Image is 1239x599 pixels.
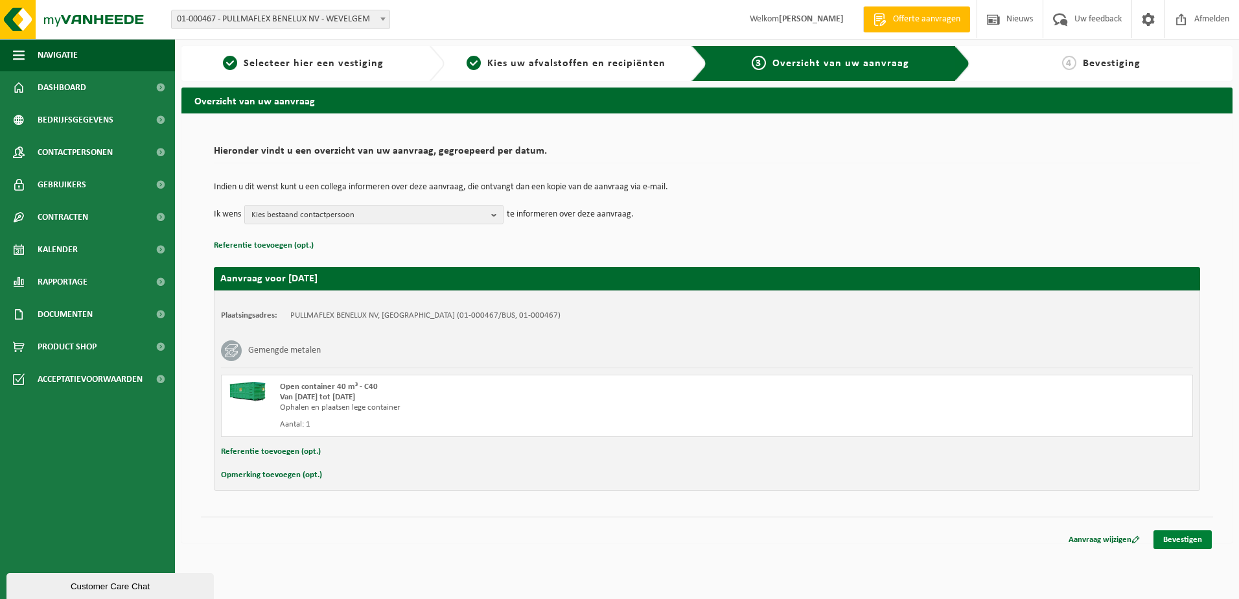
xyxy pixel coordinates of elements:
span: Bevestiging [1083,58,1141,69]
span: Product Shop [38,331,97,363]
span: Bedrijfsgegevens [38,104,113,136]
button: Kies bestaand contactpersoon [244,205,504,224]
span: Navigatie [38,39,78,71]
img: HK-XC-40-GN-00.png [228,382,267,401]
strong: Aanvraag voor [DATE] [220,274,318,284]
span: Overzicht van uw aanvraag [772,58,909,69]
iframe: chat widget [6,570,216,599]
h2: Hieronder vindt u een overzicht van uw aanvraag, gegroepeerd per datum. [214,146,1200,163]
p: Ik wens [214,205,241,224]
span: 01-000467 - PULLMAFLEX BENELUX NV - WEVELGEM [172,10,389,29]
button: Opmerking toevoegen (opt.) [221,467,322,484]
h3: Gemengde metalen [248,340,321,361]
p: Indien u dit wenst kunt u een collega informeren over deze aanvraag, die ontvangt dan een kopie v... [214,183,1200,192]
td: PULLMAFLEX BENELUX NV, [GEOGRAPHIC_DATA] (01-000467/BUS, 01-000467) [290,311,561,321]
span: Selecteer hier een vestiging [244,58,384,69]
span: Kalender [38,233,78,266]
button: Referentie toevoegen (opt.) [214,237,314,254]
h2: Overzicht van uw aanvraag [181,88,1233,113]
span: 1 [223,56,237,70]
a: Bevestigen [1153,530,1212,549]
span: Open container 40 m³ - C40 [280,382,378,391]
span: Gebruikers [38,169,86,201]
strong: Van [DATE] tot [DATE] [280,393,355,401]
a: Aanvraag wijzigen [1059,530,1150,549]
span: Kies uw afvalstoffen en recipiënten [487,58,666,69]
span: Dashboard [38,71,86,104]
a: Offerte aanvragen [863,6,970,32]
span: Kies bestaand contactpersoon [251,206,486,225]
span: Rapportage [38,266,87,298]
a: 1Selecteer hier een vestiging [188,56,419,71]
span: 4 [1062,56,1076,70]
span: Contactpersonen [38,136,113,169]
span: Acceptatievoorwaarden [38,363,143,395]
strong: Plaatsingsadres: [221,311,277,320]
div: Ophalen en plaatsen lege container [280,403,759,413]
p: te informeren over deze aanvraag. [507,205,634,224]
span: Contracten [38,201,88,233]
span: Offerte aanvragen [890,13,964,26]
span: Documenten [38,298,93,331]
span: 01-000467 - PULLMAFLEX BENELUX NV - WEVELGEM [171,10,390,29]
button: Referentie toevoegen (opt.) [221,443,321,460]
span: 2 [467,56,481,70]
span: 3 [752,56,766,70]
strong: [PERSON_NAME] [779,14,844,24]
a: 2Kies uw afvalstoffen en recipiënten [451,56,682,71]
div: Aantal: 1 [280,419,759,430]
